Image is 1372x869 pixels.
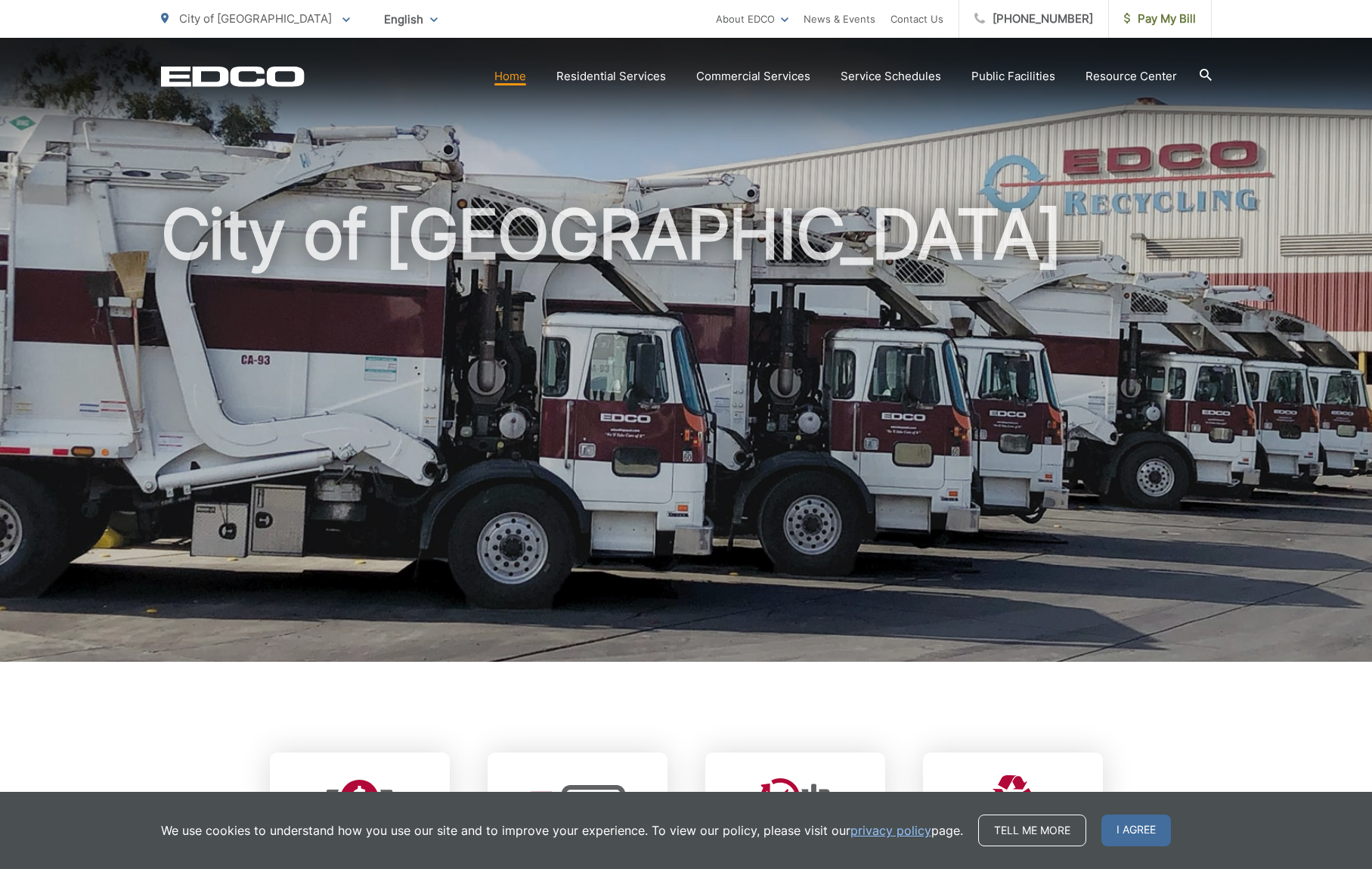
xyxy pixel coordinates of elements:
[804,10,875,28] a: News & Events
[716,10,788,28] a: About EDCO
[161,821,963,840] p: We use cookies to understand how you use our site and to improve your experience. To view our pol...
[850,821,931,840] a: privacy policy
[161,197,1212,675] h1: City of [GEOGRAPHIC_DATA]
[696,67,810,85] a: Commercial Services
[494,67,526,85] a: Home
[1101,815,1171,846] span: I agree
[556,67,666,85] a: Residential Services
[890,10,943,28] a: Contact Us
[179,11,332,26] span: City of [GEOGRAPHIC_DATA]
[1086,67,1177,85] a: Resource Center
[1124,10,1196,28] span: Pay My Bill
[373,6,449,33] span: English
[161,66,305,87] a: EDCD logo. Return to the homepage.
[978,815,1086,846] a: Tell me more
[841,67,941,85] a: Service Schedules
[971,67,1055,85] a: Public Facilities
